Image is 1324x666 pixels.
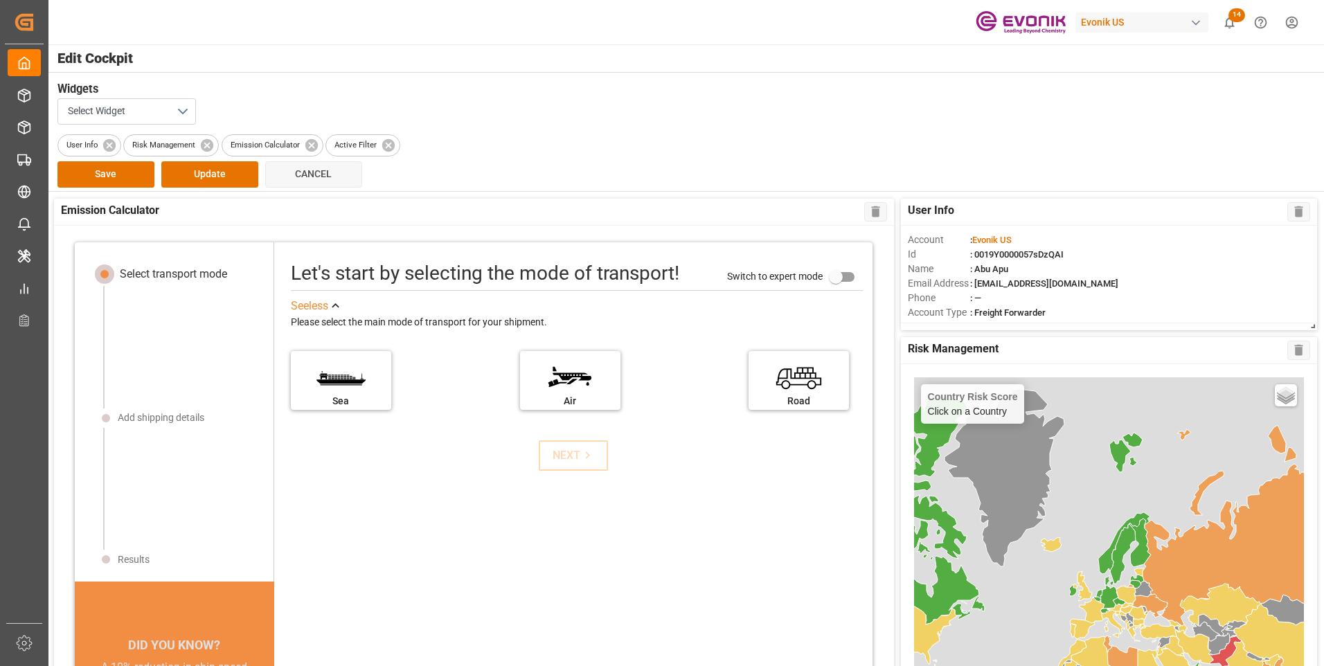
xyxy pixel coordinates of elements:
img: Evonik-brand-mark-Deep-Purple-RGB.jpeg_1700498283.jpeg [976,10,1066,35]
button: Save [57,161,154,188]
span: User Info [908,202,954,222]
button: Update [161,161,258,188]
h3: Widgets [57,81,1299,98]
div: Emission Calculator [222,134,323,156]
span: 14 [1228,8,1245,22]
button: Help Center [1245,7,1276,38]
button: open menu [57,98,196,125]
div: Risk Management [123,134,219,156]
span: Emission Calculator [61,202,159,222]
button: Evonik US [1075,9,1214,35]
span: User Info [58,139,106,151]
span: Cancel [295,168,332,179]
span: Active Filter [326,139,385,151]
span: Risk Management [124,139,204,151]
div: Active Filter [325,134,400,156]
button: show 14 new notifications [1214,7,1245,38]
span: Edit Cockpit [57,48,1314,69]
span: Select Widget [68,104,125,118]
div: User Info [57,134,121,156]
span: Risk Management [908,341,999,360]
button: Cancel [265,161,362,188]
span: Emission Calculator [222,139,308,151]
div: Evonik US [1075,12,1208,33]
